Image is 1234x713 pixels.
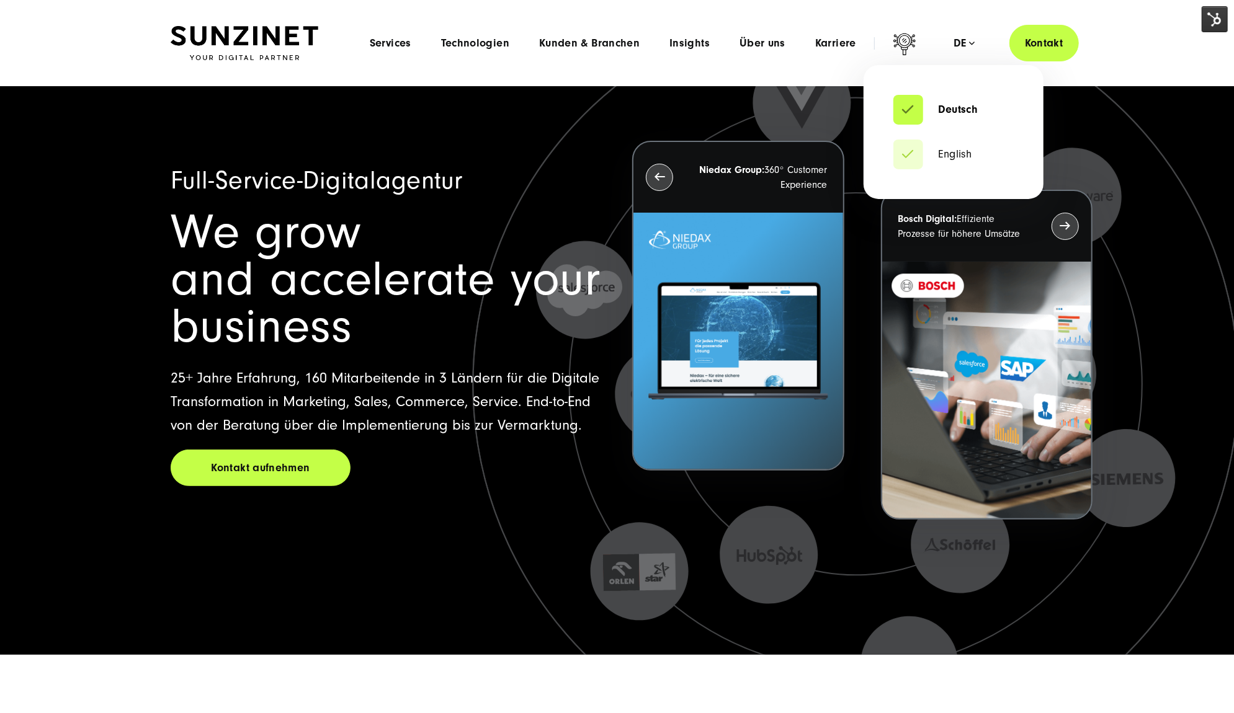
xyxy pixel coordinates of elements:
[898,211,1029,241] p: Effiziente Prozesse für höhere Umsätze
[815,37,856,50] a: Karriere
[1202,6,1228,32] img: HubSpot Tools-Menüschalter
[171,449,351,486] a: Kontakt aufnehmen
[1009,25,1079,61] a: Kontakt
[954,37,975,50] div: de
[893,104,978,116] a: Deutsch
[700,164,765,175] strong: Niedax Group:
[669,37,710,50] a: Insights
[898,213,957,224] strong: Bosch Digital:
[370,37,411,50] a: Services
[881,190,1093,520] button: Bosch Digital:Effiziente Prozesse für höhere Umsätze BOSCH - Kundeprojekt - Digital Transformatio...
[633,213,843,470] img: Letztes Projekt von Niedax. Ein Laptop auf dem die Niedax Website geöffnet ist, auf blauem Hinter...
[171,166,462,195] span: Full-Service-Digitalagentur
[882,262,1091,519] img: BOSCH - Kundeprojekt - Digital Transformation Agentur SUNZINET
[539,37,640,50] a: Kunden & Branchen
[171,26,318,61] img: SUNZINET Full Service Digital Agentur
[171,366,602,437] p: 25+ Jahre Erfahrung, 160 Mitarbeitende in 3 Ländern für die Digitale Transformation in Marketing,...
[441,37,509,50] a: Technologien
[632,141,844,471] button: Niedax Group:360° Customer Experience Letztes Projekt von Niedax. Ein Laptop auf dem die Niedax W...
[893,148,972,161] a: English
[171,205,601,354] span: We grow and accelerate your business
[695,162,827,192] p: 360° Customer Experience
[740,37,785,50] a: Über uns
